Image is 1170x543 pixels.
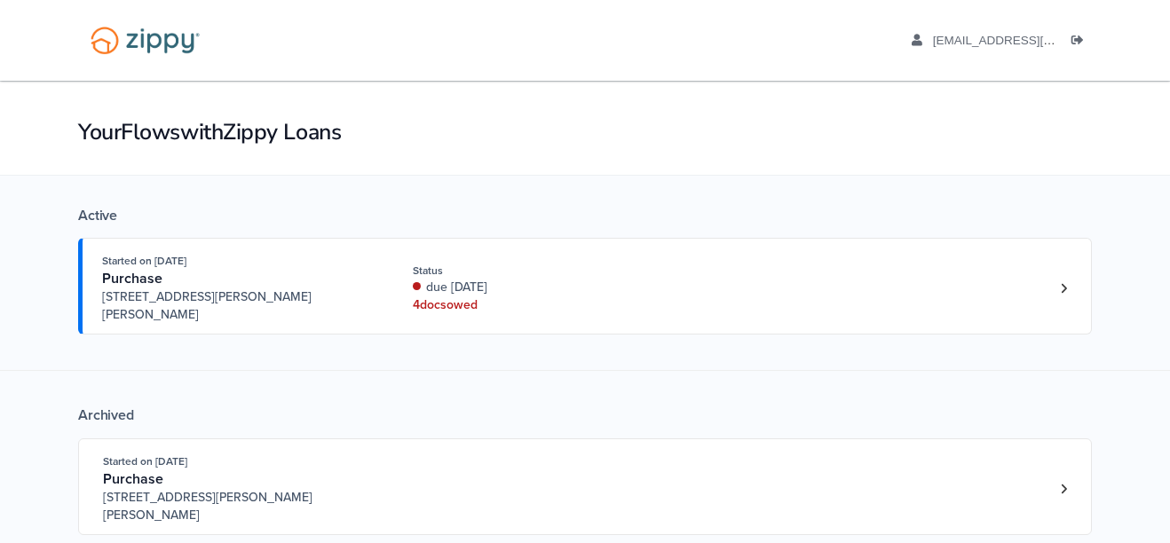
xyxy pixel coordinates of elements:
a: Loan number 4201219 [1050,275,1077,302]
span: Started on [DATE] [103,455,187,468]
a: Loan number 3844698 [1050,476,1077,502]
h1: Your Flows with Zippy Loans [78,117,1092,147]
a: Open loan 4201219 [78,238,1092,334]
a: edit profile [912,34,1136,51]
div: Status [413,263,650,279]
div: 4 doc s owed [413,296,650,314]
span: andcook84@outlook.com [933,34,1136,47]
div: Active [78,207,1092,224]
span: [STREET_ADDRESS][PERSON_NAME][PERSON_NAME] [103,489,374,524]
a: Open loan 3844698 [78,438,1092,535]
a: Log out [1071,34,1091,51]
img: Logo [79,18,211,63]
span: Started on [DATE] [102,255,186,267]
div: due [DATE] [413,279,650,296]
span: Purchase [102,270,162,287]
div: Archived [78,406,1092,424]
span: Purchase [103,470,163,488]
span: [STREET_ADDRESS][PERSON_NAME][PERSON_NAME] [102,288,373,324]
